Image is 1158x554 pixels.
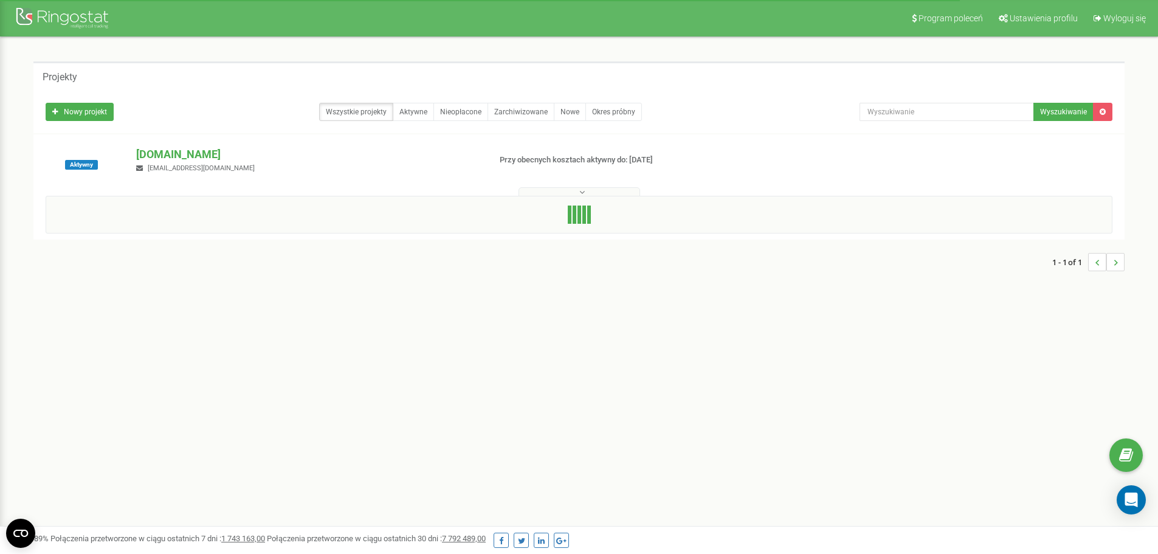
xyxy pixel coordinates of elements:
[918,13,983,23] span: Program poleceń
[1033,103,1094,121] button: Wyszukiwanie
[6,519,35,548] button: Open CMP widget
[267,534,486,543] span: Połączenia przetworzone w ciągu ostatnich 30 dni :
[488,103,554,121] a: Zarchiwizowane
[860,103,1034,121] input: Wyszukiwanie
[1010,13,1078,23] span: Ustawienia profilu
[221,534,265,543] u: 1 743 163,00
[319,103,393,121] a: Wszystkie projekty
[1052,253,1088,271] span: 1 - 1 of 1
[554,103,586,121] a: Nowe
[46,103,114,121] a: Nowy projekt
[50,534,265,543] span: Połączenia przetworzone w ciągu ostatnich 7 dni :
[1052,241,1125,283] nav: ...
[65,160,98,170] span: Aktywny
[500,154,753,166] p: Przy obecnych kosztach aktywny do: [DATE]
[433,103,488,121] a: Nieopłacone
[1117,485,1146,514] div: Open Intercom Messenger
[136,147,480,162] p: [DOMAIN_NAME]
[393,103,434,121] a: Aktywne
[1103,13,1146,23] span: Wyloguj się
[585,103,642,121] a: Okres próbny
[442,534,486,543] u: 7 792 489,00
[43,72,77,83] h5: Projekty
[148,164,255,172] span: [EMAIL_ADDRESS][DOMAIN_NAME]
